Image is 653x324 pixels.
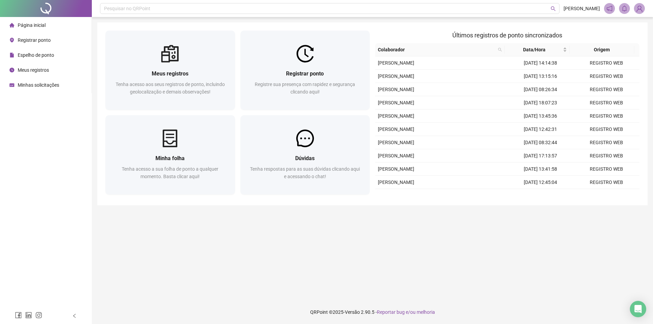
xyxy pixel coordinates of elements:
span: [PERSON_NAME] [378,100,414,105]
span: Dúvidas [295,155,315,161]
span: [PERSON_NAME] [378,153,414,158]
footer: QRPoint © 2025 - 2.90.5 - [92,300,653,324]
th: Data/Hora [505,43,570,56]
span: Reportar bug e/ou melhoria [377,309,435,315]
span: Meus registros [18,67,49,73]
span: Minha folha [155,155,185,161]
span: notification [606,5,613,12]
span: Minhas solicitações [18,82,59,88]
td: REGISTRO WEB [573,149,639,163]
a: Meus registrosTenha acesso aos seus registros de ponto, incluindo geolocalização e demais observa... [105,31,235,110]
span: bell [621,5,627,12]
span: Registrar ponto [286,70,324,77]
td: REGISTRO WEB [573,96,639,109]
a: Minha folhaTenha acesso a sua folha de ponto a qualquer momento. Basta clicar aqui! [105,115,235,194]
span: [PERSON_NAME] [378,166,414,172]
span: home [10,23,14,28]
span: search [497,45,503,55]
a: DúvidasTenha respostas para as suas dúvidas clicando aqui e acessando o chat! [240,115,370,194]
td: [DATE] 08:32:44 [507,136,573,149]
span: Colaborador [378,46,495,53]
td: [DATE] 13:15:16 [507,70,573,83]
div: Open Intercom Messenger [630,301,646,317]
span: clock-circle [10,68,14,72]
span: Registre sua presença com rapidez e segurança clicando aqui! [255,82,355,95]
span: Tenha acesso a sua folha de ponto a qualquer momento. Basta clicar aqui! [122,166,218,179]
td: [DATE] 14:14:38 [507,56,573,70]
a: Registrar pontoRegistre sua presença com rapidez e segurança clicando aqui! [240,31,370,110]
span: schedule [10,83,14,87]
td: [DATE] 08:26:34 [507,83,573,96]
td: [DATE] 17:13:57 [507,149,573,163]
td: REGISTRO WEB [573,56,639,70]
span: [PERSON_NAME] [378,126,414,132]
span: [PERSON_NAME] [378,87,414,92]
span: linkedin [25,312,32,319]
span: instagram [35,312,42,319]
img: 84180 [634,3,644,14]
td: [DATE] 13:41:58 [507,163,573,176]
span: search [498,48,502,52]
td: REGISTRO WEB [573,136,639,149]
td: REGISTRO WEB [573,163,639,176]
span: file [10,53,14,57]
span: Página inicial [18,22,46,28]
span: Data/Hora [507,46,562,53]
span: Versão [345,309,360,315]
td: REGISTRO WEB [573,176,639,189]
td: [DATE] 08:28:43 [507,189,573,202]
span: [PERSON_NAME] [378,180,414,185]
td: REGISTRO WEB [573,123,639,136]
span: environment [10,38,14,42]
span: [PERSON_NAME] [378,73,414,79]
span: facebook [15,312,22,319]
span: [PERSON_NAME] [378,140,414,145]
td: [DATE] 12:42:31 [507,123,573,136]
td: REGISTRO WEB [573,70,639,83]
td: [DATE] 18:07:23 [507,96,573,109]
td: REGISTRO WEB [573,83,639,96]
td: [DATE] 13:45:36 [507,109,573,123]
td: [DATE] 12:45:04 [507,176,573,189]
td: REGISTRO WEB [573,189,639,202]
span: [PERSON_NAME] [564,5,600,12]
span: [PERSON_NAME] [378,113,414,119]
span: Espelho de ponto [18,52,54,58]
span: left [72,313,77,318]
span: Últimos registros de ponto sincronizados [452,32,562,39]
span: search [551,6,556,11]
td: REGISTRO WEB [573,109,639,123]
span: Tenha respostas para as suas dúvidas clicando aqui e acessando o chat! [250,166,360,179]
span: Registrar ponto [18,37,51,43]
span: Tenha acesso aos seus registros de ponto, incluindo geolocalização e demais observações! [116,82,225,95]
th: Origem [570,43,635,56]
span: [PERSON_NAME] [378,60,414,66]
span: Meus registros [152,70,188,77]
